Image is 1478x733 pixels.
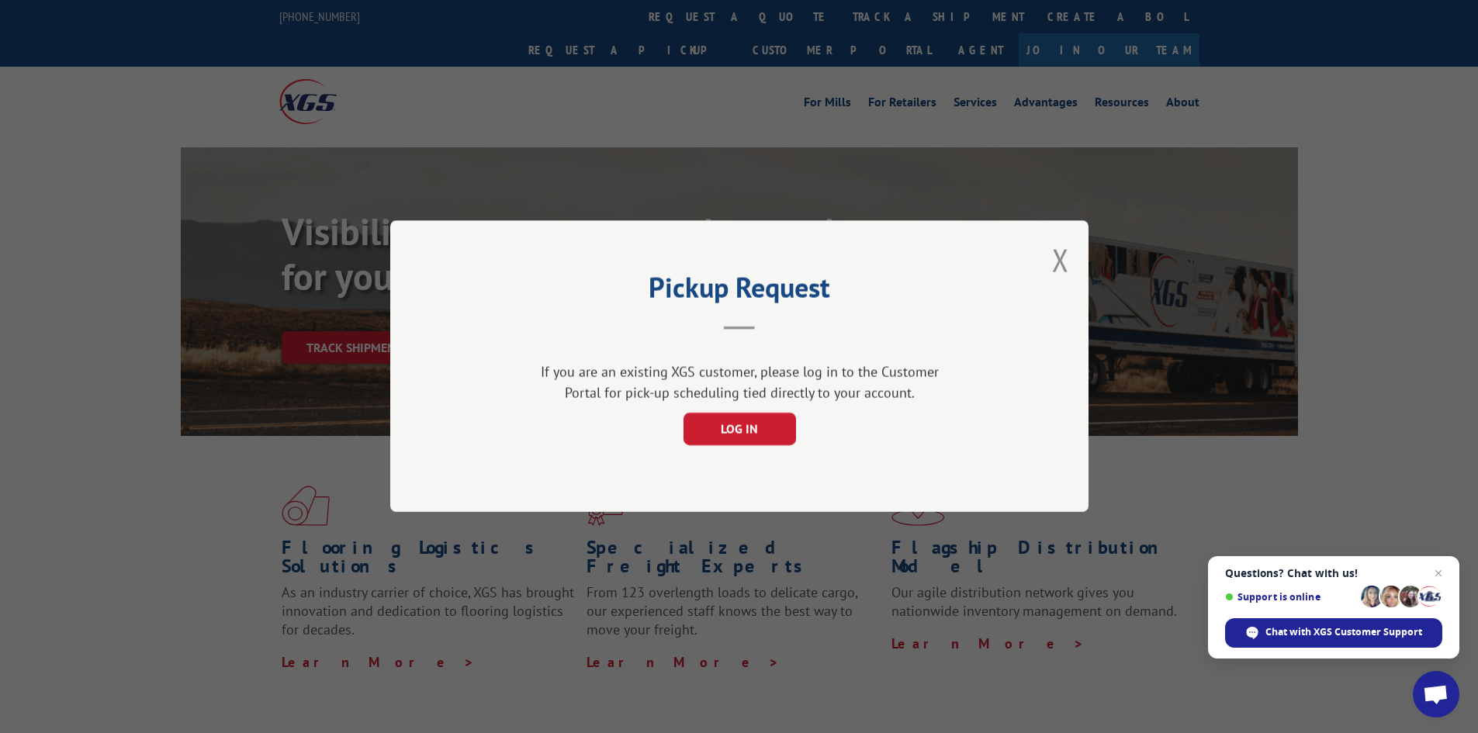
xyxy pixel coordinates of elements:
[534,362,945,404] div: If you are an existing XGS customer, please log in to the Customer Portal for pick-up scheduling ...
[683,413,795,446] button: LOG IN
[1413,671,1459,717] div: Open chat
[1052,240,1069,281] button: Close modal
[468,277,1011,306] h2: Pickup Request
[683,424,795,437] a: LOG IN
[1225,618,1442,648] div: Chat with XGS Customer Support
[1429,564,1448,583] span: Close chat
[1265,625,1422,639] span: Chat with XGS Customer Support
[1225,591,1355,603] span: Support is online
[1225,567,1442,579] span: Questions? Chat with us!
